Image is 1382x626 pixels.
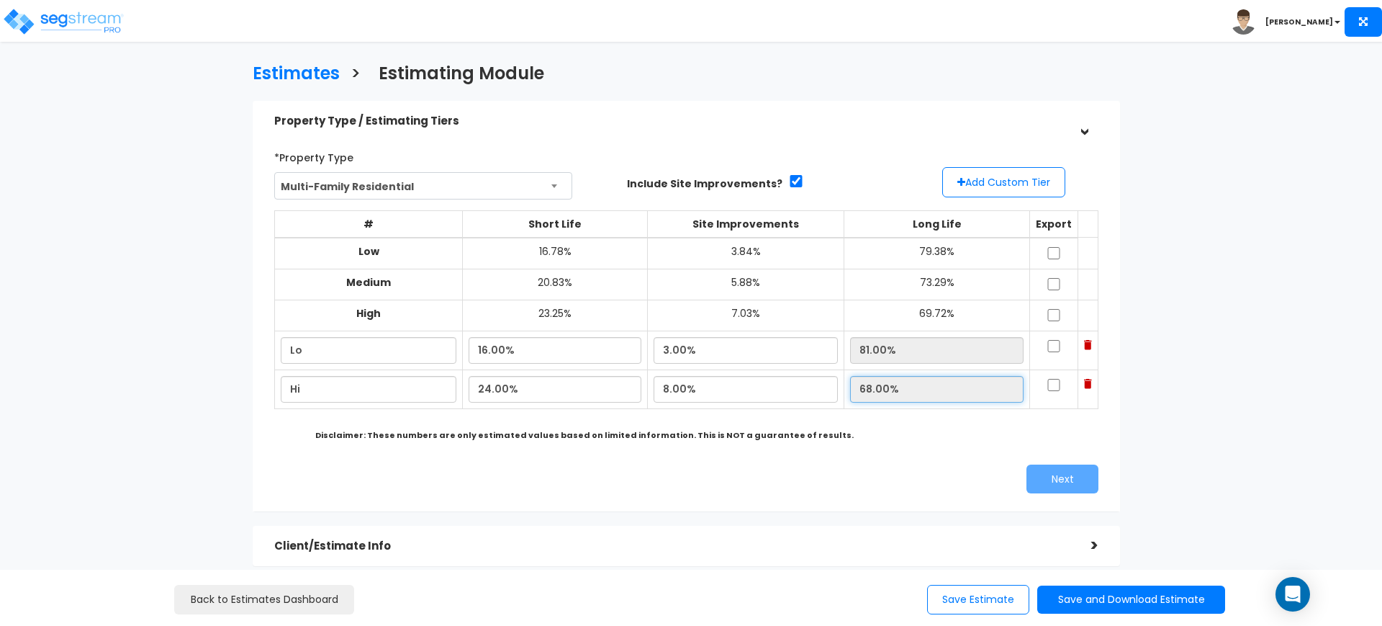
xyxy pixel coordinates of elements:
b: [PERSON_NAME] [1265,17,1333,27]
span: Multi-Family Residential [275,173,572,200]
b: Disclaimer: These numbers are only estimated values based on limited information. This is NOT a g... [315,429,854,441]
div: > [1072,107,1095,136]
div: > [1070,535,1098,557]
button: Add Custom Tier [942,167,1065,197]
h5: Client/Estimate Info [274,540,1070,553]
th: # [275,210,463,238]
button: Next [1026,465,1098,493]
img: logo_pro_r.png [2,7,125,36]
td: 7.03% [648,300,844,331]
td: 5.88% [648,269,844,300]
h3: Estimating Module [379,64,544,86]
b: Medium [346,275,391,290]
td: 3.84% [648,238,844,269]
td: 69.72% [844,300,1030,331]
h3: Estimates [253,64,340,86]
div: Open Intercom Messenger [1275,577,1310,612]
th: Short Life [462,210,647,238]
h5: Property Type / Estimating Tiers [274,115,1070,128]
a: Back to Estimates Dashboard [174,585,354,614]
a: Estimates [242,50,340,94]
button: Save and Download Estimate [1037,586,1225,614]
td: 16.78% [462,238,647,269]
td: 79.38% [844,238,1030,269]
img: Trash Icon [1084,340,1092,350]
th: Site Improvements [648,210,844,238]
td: 73.29% [844,269,1030,300]
th: Export [1030,210,1078,238]
img: avatar.png [1231,9,1256,35]
td: 20.83% [462,269,647,300]
label: *Property Type [274,146,353,165]
th: Long Life [844,210,1030,238]
img: Trash Icon [1084,379,1092,389]
a: Estimating Module [368,50,544,94]
h3: > [351,64,361,86]
b: High [356,306,381,321]
button: Save Estimate [927,585,1029,614]
span: Multi-Family Residential [274,172,572,200]
b: Low [358,244,379,259]
td: 23.25% [462,300,647,331]
label: Include Site Improvements? [627,176,782,191]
